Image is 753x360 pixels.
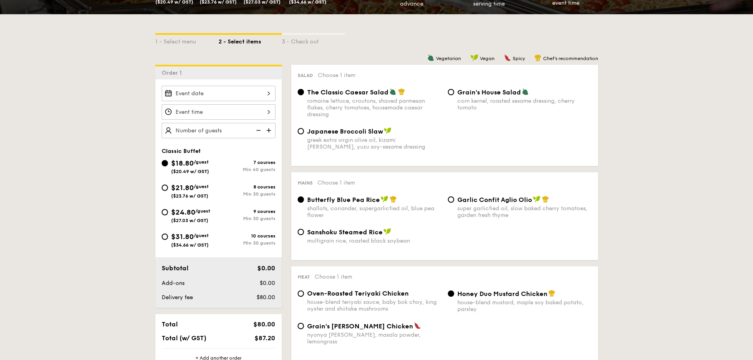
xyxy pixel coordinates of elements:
input: Number of guests [162,123,276,138]
div: corn kernel, roasted sesame dressing, cherry tomato [457,98,592,111]
span: ($23.76 w/ GST) [171,193,208,199]
img: icon-add.58712e84.svg [264,123,276,138]
div: house-blend mustard, maple soy baked potato, parsley [457,299,592,313]
input: Butterfly Blue Pea Riceshallots, coriander, supergarlicfied oil, blue pea flower [298,196,304,203]
img: icon-vegetarian.fe4039eb.svg [427,54,434,61]
span: Garlic Confit Aglio Olio [457,196,532,204]
span: Butterfly Blue Pea Rice [307,196,380,204]
span: Sanshoku Steamed Rice [307,228,383,236]
div: romaine lettuce, croutons, shaved parmesan flakes, cherry tomatoes, housemade caesar dressing [307,98,442,118]
span: Spicy [513,56,525,61]
span: ($27.03 w/ GST) [171,218,208,223]
input: Garlic Confit Aglio Oliosuper garlicfied oil, slow baked cherry tomatoes, garden fresh thyme [448,196,454,203]
span: Vegetarian [436,56,461,61]
span: Total [162,320,178,328]
input: Oven-Roasted Teriyaki Chickenhouse-blend teriyaki sauce, baby bok choy, king oyster and shiitake ... [298,290,304,297]
img: icon-chef-hat.a58ddaea.svg [548,290,555,297]
img: icon-vegan.f8ff3823.svg [384,127,392,134]
span: Oven-Roasted Teriyaki Chicken [307,290,409,297]
span: Grain's [PERSON_NAME] Chicken [307,322,413,330]
div: Min 30 guests [219,240,276,246]
img: icon-spicy.37a8142b.svg [504,54,511,61]
div: house-blend teriyaki sauce, baby bok choy, king oyster and shiitake mushrooms [307,299,442,312]
span: ($20.49 w/ GST) [171,169,209,174]
span: $24.80 [171,208,195,217]
div: 2 - Select items [219,35,282,46]
span: Honey Duo Mustard Chicken [457,290,547,298]
span: $21.80 [171,183,194,192]
span: Japanese Broccoli Slaw [307,128,383,135]
img: icon-reduce.1d2dbef1.svg [252,123,264,138]
span: $80.00 [253,320,275,328]
span: ($34.66 w/ GST) [171,242,209,248]
input: Sanshoku Steamed Ricemultigrain rice, roasted black soybean [298,229,304,235]
div: shallots, coriander, supergarlicfied oil, blue pea flower [307,205,442,219]
span: $0.00 [260,280,275,286]
span: $31.80 [171,232,194,241]
span: Subtotal [162,264,189,272]
img: icon-chef-hat.a58ddaea.svg [542,196,549,203]
input: Grain's [PERSON_NAME] Chickennyonya [PERSON_NAME], masala powder, lemongrass [298,323,304,329]
span: Order 1 [162,70,185,76]
div: 1 - Select menu [155,35,219,46]
img: icon-vegan.f8ff3823.svg [381,196,389,203]
div: Min 40 guests [219,167,276,172]
img: icon-vegetarian.fe4039eb.svg [522,88,529,95]
div: 9 courses [219,209,276,214]
img: icon-chef-hat.a58ddaea.svg [398,88,405,95]
div: nyonya [PERSON_NAME], masala powder, lemongrass [307,332,442,345]
span: Add-ons [162,280,185,286]
span: Choose 1 item [317,179,355,186]
input: Japanese Broccoli Slawgreek extra virgin olive oil, kizami [PERSON_NAME], yuzu soy-sesame dressing [298,128,304,134]
span: $18.80 [171,159,194,168]
span: $0.00 [257,264,275,272]
div: 8 courses [219,184,276,190]
div: multigrain rice, roasted black soybean [307,237,442,244]
span: $87.20 [255,334,275,342]
div: super garlicfied oil, slow baked cherry tomatoes, garden fresh thyme [457,205,592,219]
img: icon-vegan.f8ff3823.svg [533,196,541,203]
input: $31.80/guest($34.66 w/ GST)10 coursesMin 30 guests [162,234,168,240]
div: 10 courses [219,233,276,239]
div: greek extra virgin olive oil, kizami [PERSON_NAME], yuzu soy-sesame dressing [307,137,442,150]
span: Grain's House Salad [457,89,521,96]
input: $21.80/guest($23.76 w/ GST)8 coursesMin 30 guests [162,185,168,191]
img: icon-vegetarian.fe4039eb.svg [389,88,396,95]
span: $80.00 [257,294,275,301]
span: Chef's recommendation [543,56,598,61]
img: icon-vegan.f8ff3823.svg [383,228,391,235]
div: 3 - Check out [282,35,345,46]
img: icon-chef-hat.a58ddaea.svg [534,54,542,61]
input: Event date [162,86,276,101]
span: Meat [298,274,310,280]
span: Classic Buffet [162,148,201,155]
span: The Classic Caesar Salad [307,89,389,96]
span: Choose 1 item [315,273,352,280]
div: Min 30 guests [219,191,276,197]
span: /guest [194,184,209,189]
img: icon-vegan.f8ff3823.svg [470,54,478,61]
input: The Classic Caesar Saladromaine lettuce, croutons, shaved parmesan flakes, cherry tomatoes, house... [298,89,304,95]
input: Honey Duo Mustard Chickenhouse-blend mustard, maple soy baked potato, parsley [448,290,454,297]
span: /guest [194,159,209,165]
span: /guest [194,233,209,238]
input: $18.80/guest($20.49 w/ GST)7 coursesMin 40 guests [162,160,168,166]
span: Total (w/ GST) [162,334,206,342]
input: $24.80/guest($27.03 w/ GST)9 coursesMin 30 guests [162,209,168,215]
span: Vegan [480,56,494,61]
span: Salad [298,73,313,78]
img: icon-spicy.37a8142b.svg [414,322,421,329]
div: 7 courses [219,160,276,165]
span: Choose 1 item [318,72,355,79]
span: /guest [195,208,210,214]
div: Min 30 guests [219,216,276,221]
span: Mains [298,180,313,186]
input: Grain's House Saladcorn kernel, roasted sesame dressing, cherry tomato [448,89,454,95]
span: Delivery fee [162,294,193,301]
input: Event time [162,104,276,120]
img: icon-chef-hat.a58ddaea.svg [390,196,397,203]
